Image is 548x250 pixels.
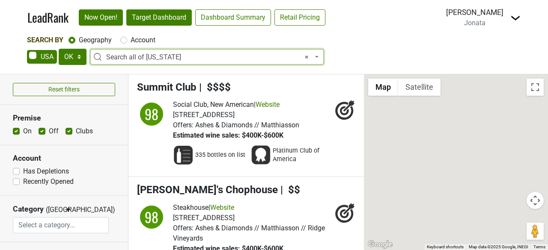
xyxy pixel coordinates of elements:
input: Select a category... [13,217,109,233]
span: Estimated wine sales: $400K-$600K [173,131,283,139]
img: Wine List [173,145,194,165]
a: Open this area in Google Maps (opens a new window) [366,239,394,250]
label: Clubs [76,126,93,136]
img: Award [250,145,271,165]
span: Offers: [173,224,194,232]
div: | [173,100,299,110]
span: | $$ [280,184,300,196]
div: 98 [139,101,164,127]
span: [STREET_ADDRESS] [173,214,235,222]
h3: Account [13,154,115,163]
label: Recently Opened [23,176,74,187]
button: Show satellite imagery [398,79,441,96]
span: Remove all items [305,52,309,62]
span: Platinum Club of America [273,147,328,164]
button: Map camera controls [527,192,544,209]
span: Social Club, New American [173,100,254,109]
img: Google [366,239,394,250]
h3: Category [13,205,44,214]
img: quadrant_split.svg [137,100,166,129]
button: Reset filters [13,83,115,96]
div: [PERSON_NAME] [446,7,503,18]
div: 98 [139,204,164,230]
a: Website [256,100,280,109]
span: Search all of Oklahoma [90,49,324,65]
span: [PERSON_NAME]'s Chophouse [137,184,278,196]
label: Geography [79,35,112,45]
img: Dropdown Menu [510,13,521,23]
a: Dashboard Summary [195,9,271,26]
label: On [23,126,32,136]
span: Summit Club [137,81,197,93]
span: Search By [27,36,63,44]
span: ▼ [65,206,71,214]
a: LeadRank [27,9,68,26]
h3: Premise [13,114,115,123]
button: Keyboard shortcuts [427,244,464,250]
span: Ashes & Diamonds // Matthiasson [195,121,299,129]
button: Show street map [368,79,398,96]
span: Jonata [464,19,485,27]
a: Retail Pricing [274,9,325,26]
span: [STREET_ADDRESS] [173,111,235,119]
div: | [173,203,331,213]
label: Off [49,126,59,136]
button: Toggle fullscreen view [527,79,544,96]
span: ([GEOGRAPHIC_DATA]) [46,205,63,217]
button: Drag Pegman onto the map to open Street View [527,223,544,240]
label: Has Depletions [23,166,69,176]
label: Account [131,35,155,45]
a: Target Dashboard [126,9,192,26]
span: Offers: [173,121,194,129]
span: Search all of Oklahoma [106,52,313,62]
span: Map data ©2025 Google, INEGI [469,244,528,249]
img: quadrant_split.svg [137,203,166,232]
span: 335 bottles on list [195,151,245,159]
span: Ashes & Diamonds // Matthiasson // Ridge Vineyards [173,224,325,242]
a: Terms (opens in new tab) [533,244,545,249]
span: Steakhouse [173,203,208,212]
a: Website [210,203,234,212]
span: | $$$$ [199,81,231,93]
a: Now Open! [79,9,123,26]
